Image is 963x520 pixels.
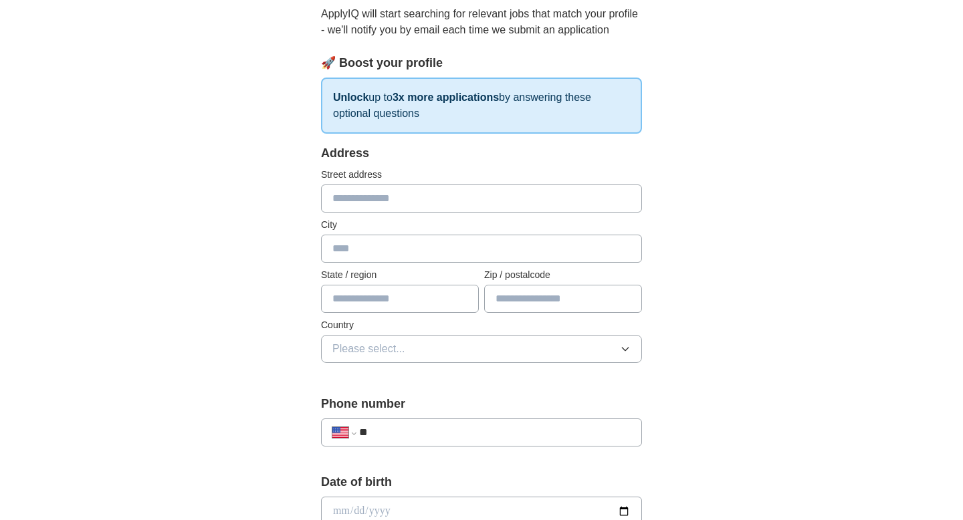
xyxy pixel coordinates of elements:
[321,318,642,332] label: Country
[321,168,642,182] label: Street address
[321,54,642,72] div: 🚀 Boost your profile
[321,473,642,491] label: Date of birth
[321,218,642,232] label: City
[393,92,499,103] strong: 3x more applications
[321,268,479,282] label: State / region
[484,268,642,282] label: Zip / postalcode
[321,395,642,413] label: Phone number
[333,92,368,103] strong: Unlock
[321,335,642,363] button: Please select...
[321,144,642,162] div: Address
[332,341,405,357] span: Please select...
[321,6,642,38] p: ApplyIQ will start searching for relevant jobs that match your profile - we'll notify you by emai...
[321,78,642,134] p: up to by answering these optional questions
